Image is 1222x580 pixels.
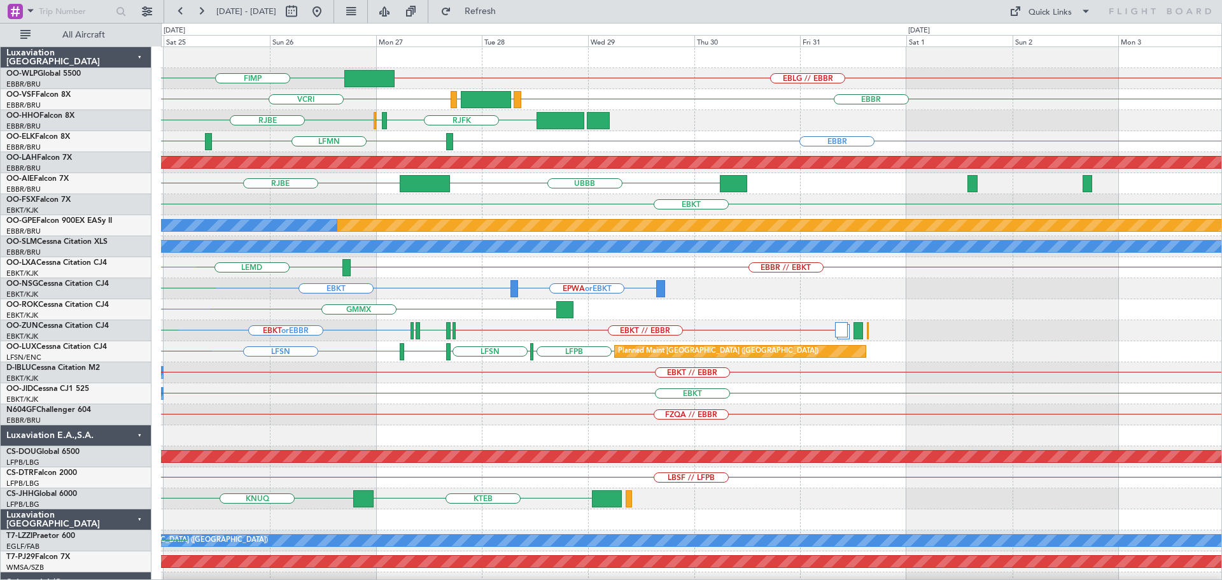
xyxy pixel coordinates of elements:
[6,406,36,414] span: N604GF
[6,332,38,341] a: EBKT/KJK
[482,35,588,46] div: Tue 28
[6,154,72,162] a: OO-LAHFalcon 7X
[1029,6,1072,19] div: Quick Links
[14,25,138,45] button: All Aircraft
[6,269,38,278] a: EBKT/KJK
[164,35,270,46] div: Sat 25
[1013,35,1119,46] div: Sun 2
[6,500,39,509] a: LFPB/LBG
[6,70,38,78] span: OO-WLP
[800,35,906,46] div: Fri 31
[6,301,38,309] span: OO-ROK
[6,448,36,456] span: CS-DOU
[6,143,41,152] a: EBBR/BRU
[6,343,36,351] span: OO-LUX
[6,175,69,183] a: OO-AIEFalcon 7X
[6,532,75,540] a: T7-LZZIPraetor 600
[1003,1,1097,22] button: Quick Links
[6,416,41,425] a: EBBR/BRU
[6,133,35,141] span: OO-ELK
[6,112,74,120] a: OO-HHOFalcon 8X
[6,185,41,194] a: EBBR/BRU
[270,35,376,46] div: Sun 26
[6,385,89,393] a: OO-JIDCessna CJ1 525
[216,6,276,17] span: [DATE] - [DATE]
[6,227,41,236] a: EBBR/BRU
[435,1,511,22] button: Refresh
[6,490,34,498] span: CS-JHH
[6,301,109,309] a: OO-ROKCessna Citation CJ4
[6,458,39,467] a: LFPB/LBG
[6,469,34,477] span: CS-DTR
[6,206,38,215] a: EBKT/KJK
[6,238,108,246] a: OO-SLMCessna Citation XLS
[6,101,41,110] a: EBBR/BRU
[454,7,507,16] span: Refresh
[6,164,41,173] a: EBBR/BRU
[6,542,39,551] a: EGLF/FAB
[6,217,112,225] a: OO-GPEFalcon 900EX EASy II
[6,290,38,299] a: EBKT/KJK
[39,2,112,21] input: Trip Number
[6,395,38,404] a: EBKT/KJK
[6,91,36,99] span: OO-VSF
[6,553,35,561] span: T7-PJ29
[618,342,818,361] div: Planned Maint [GEOGRAPHIC_DATA] ([GEOGRAPHIC_DATA])
[6,122,41,131] a: EBBR/BRU
[6,469,77,477] a: CS-DTRFalcon 2000
[694,35,801,46] div: Thu 30
[6,311,38,320] a: EBKT/KJK
[6,70,81,78] a: OO-WLPGlobal 5500
[6,479,39,488] a: LFPB/LBG
[6,175,34,183] span: OO-AIE
[376,35,482,46] div: Mon 27
[6,563,44,572] a: WMSA/SZB
[6,280,38,288] span: OO-NSG
[6,374,38,383] a: EBKT/KJK
[908,25,930,36] div: [DATE]
[906,35,1013,46] div: Sat 1
[6,406,91,414] a: N604GFChallenger 604
[6,353,41,362] a: LFSN/ENC
[6,364,31,372] span: D-IBLU
[6,364,100,372] a: D-IBLUCessna Citation M2
[6,154,37,162] span: OO-LAH
[33,31,134,39] span: All Aircraft
[6,217,36,225] span: OO-GPE
[6,343,107,351] a: OO-LUXCessna Citation CJ4
[6,80,41,89] a: EBBR/BRU
[6,490,77,498] a: CS-JHHGlobal 6000
[6,553,70,561] a: T7-PJ29Falcon 7X
[164,25,185,36] div: [DATE]
[6,385,33,393] span: OO-JID
[6,112,39,120] span: OO-HHO
[6,532,32,540] span: T7-LZZI
[6,259,36,267] span: OO-LXA
[6,196,36,204] span: OO-FSX
[6,280,109,288] a: OO-NSGCessna Citation CJ4
[6,196,71,204] a: OO-FSXFalcon 7X
[6,238,37,246] span: OO-SLM
[61,531,268,550] div: A/C Unavailable [GEOGRAPHIC_DATA] ([GEOGRAPHIC_DATA])
[6,322,38,330] span: OO-ZUN
[6,133,70,141] a: OO-ELKFalcon 8X
[6,91,71,99] a: OO-VSFFalcon 8X
[588,35,694,46] div: Wed 29
[6,322,109,330] a: OO-ZUNCessna Citation CJ4
[6,448,80,456] a: CS-DOUGlobal 6500
[6,248,41,257] a: EBBR/BRU
[6,259,107,267] a: OO-LXACessna Citation CJ4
